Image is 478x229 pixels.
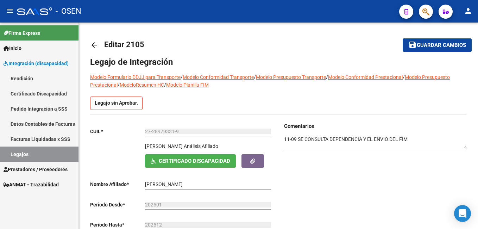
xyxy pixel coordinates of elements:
h1: Legajo de Integración [90,56,467,68]
p: [PERSON_NAME] [145,142,183,150]
span: Certificado Discapacidad [159,158,230,165]
mat-icon: arrow_back [90,41,99,49]
a: Modelo Conformidad Prestacional [328,74,403,80]
span: Editar 2105 [104,40,144,49]
p: Legajo sin Aprobar. [90,97,143,110]
span: Inicio [4,44,21,52]
a: Modelo Conformidad Transporte [183,74,254,80]
h3: Comentarios [284,122,467,130]
mat-icon: menu [6,7,14,15]
span: Prestadores / Proveedores [4,166,68,173]
p: Periodo Desde [90,201,145,209]
span: Guardar cambios [417,42,466,49]
a: Modelo Planilla FIM [166,82,209,88]
span: - OSEN [56,4,81,19]
span: Integración (discapacidad) [4,60,69,67]
button: Certificado Discapacidad [145,154,236,167]
a: Modelo Presupuesto Transporte [256,74,326,80]
mat-icon: person [464,7,472,15]
p: Nombre Afiliado [90,180,145,188]
div: Análisis Afiliado [184,142,218,150]
span: Firma Express [4,29,40,37]
p: Periodo Hasta [90,221,145,229]
span: ANMAT - Trazabilidad [4,181,59,188]
p: CUIL [90,128,145,135]
a: Modelo Formulario DDJJ para Transporte [90,74,181,80]
button: Guardar cambios [403,38,472,51]
mat-icon: save [408,41,417,49]
a: ModeloResumen HC [120,82,164,88]
div: Open Intercom Messenger [454,205,471,222]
